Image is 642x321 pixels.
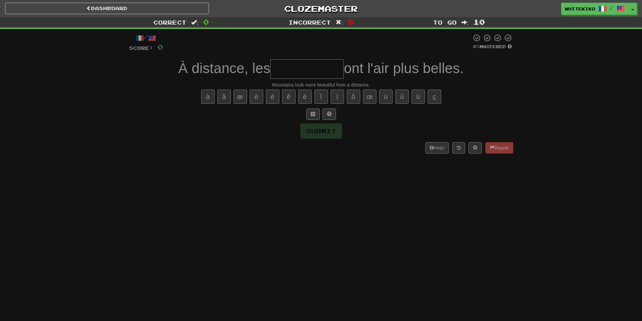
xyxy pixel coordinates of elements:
[234,90,247,104] button: æ
[348,18,354,26] span: 0
[201,90,215,104] button: à
[191,20,198,25] span: :
[129,82,513,88] div: Mountains look more beautiful from a distance.
[5,3,209,14] a: Dashboard
[411,90,425,104] button: ü
[298,90,312,104] button: ë
[363,90,376,104] button: œ
[473,18,485,26] span: 10
[471,44,513,50] div: Mastered
[266,90,279,104] button: é
[473,44,480,49] span: 0 %
[178,60,270,76] span: À distance, les
[395,90,409,104] button: û
[428,90,441,104] button: ç
[344,60,464,76] span: ont l'air plus belles.
[379,90,393,104] button: ù
[433,19,457,26] span: To go
[452,142,465,154] button: Round history (alt+y)
[250,90,263,104] button: è
[331,90,344,104] button: ï
[347,90,360,104] button: ô
[561,3,629,15] a: whitekiko /
[157,43,163,51] span: 0
[485,142,513,154] button: Report
[282,90,296,104] button: ê
[306,108,320,120] button: Switch sentence to multiple choice alt+p
[323,108,336,120] button: Single letter hint - you only get 1 per sentence and score half the points! alt+h
[219,3,423,14] a: Clozemaster
[300,123,342,139] button: Submit
[565,6,595,12] span: whitekiko
[314,90,328,104] button: î
[425,142,449,154] button: Help!
[129,34,163,42] div: /
[461,20,469,25] span: :
[336,20,343,25] span: :
[288,19,331,26] span: Incorrect
[203,18,209,26] span: 0
[153,19,186,26] span: Correct
[129,45,153,51] span: Score:
[217,90,231,104] button: â
[610,5,613,10] span: /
